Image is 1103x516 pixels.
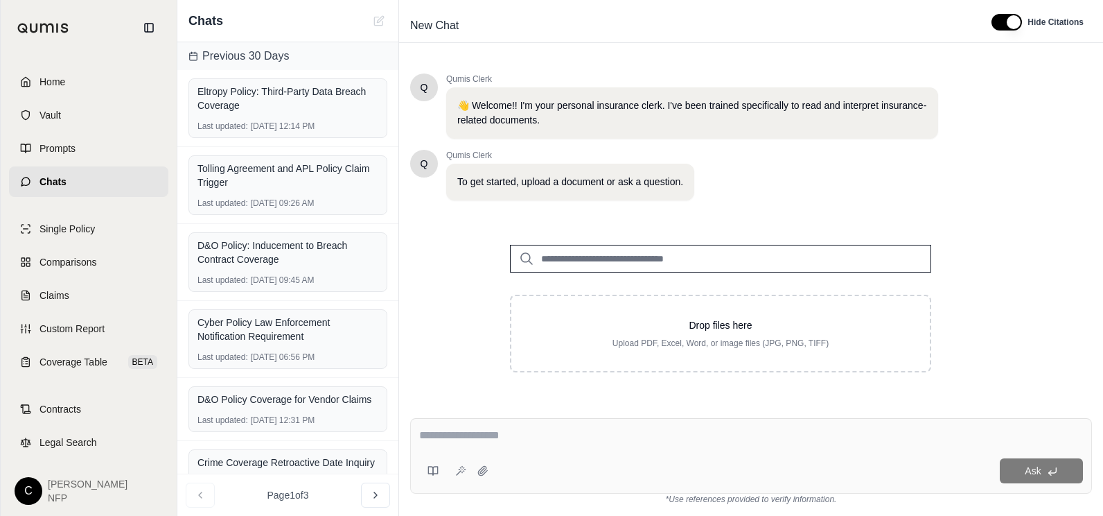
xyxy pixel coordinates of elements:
[197,316,378,343] div: Cyber Policy Law Enforcement Notification Requirement
[197,275,378,286] div: [DATE] 09:45 AM
[188,11,223,31] span: Chats
[39,222,95,236] span: Single Policy
[39,175,67,189] span: Chats
[39,322,105,336] span: Custom Report
[421,157,428,171] span: Hello
[533,338,908,349] p: Upload PDF, Excel, Word, or image files (JPG, PNG, TIFF)
[9,166,168,197] a: Chats
[9,313,168,344] a: Custom Report
[197,352,248,363] span: Last updated:
[197,85,378,112] div: Eltropy Policy: Third-Party Data Breach Coverage
[197,415,248,426] span: Last updated:
[9,347,168,377] a: Coverage TableBETA
[371,12,387,29] button: New Chat
[9,247,168,277] a: Comparisons
[39,141,76,155] span: Prompts
[197,162,378,189] div: Tolling Agreement and APL Policy Claim Trigger
[39,289,69,302] span: Claims
[405,15,464,37] span: New Chat
[197,352,378,363] div: [DATE] 06:56 PM
[457,98,927,128] p: 👋 Welcome!! I'm your personal insurance clerk. I've been trained specifically to read and interpr...
[177,42,398,70] div: Previous 30 Days
[267,488,309,502] span: Page 1 of 3
[48,491,127,505] span: NFP
[9,214,168,244] a: Single Policy
[1025,465,1041,476] span: Ask
[197,121,378,132] div: [DATE] 12:14 PM
[197,393,378,406] div: D&O Policy Coverage for Vendor Claims
[39,108,61,122] span: Vault
[9,394,168,424] a: Contracts
[410,494,1092,505] div: *Use references provided to verify information.
[533,318,908,332] p: Drop files here
[446,150,694,161] span: Qumis Clerk
[138,17,160,39] button: Collapse sidebar
[421,80,428,94] span: Hello
[9,100,168,130] a: Vault
[39,402,81,416] span: Contracts
[1027,17,1084,28] span: Hide Citations
[15,477,42,505] div: C
[197,121,248,132] span: Last updated:
[9,67,168,97] a: Home
[9,427,168,458] a: Legal Search
[39,436,97,449] span: Legal Search
[405,15,975,37] div: Edit Title
[197,415,378,426] div: [DATE] 12:31 PM
[446,74,938,85] span: Qumis Clerk
[197,456,378,470] div: Crime Coverage Retroactive Date Inquiry
[128,355,157,369] span: BETA
[39,255,96,269] span: Comparisons
[1000,458,1083,483] button: Ask
[457,175,683,189] p: To get started, upload a document or ask a question.
[197,239,378,266] div: D&O Policy: Inducement to Breach Contract Coverage
[39,355,107,369] span: Coverage Table
[197,275,248,286] span: Last updated:
[39,75,65,89] span: Home
[9,280,168,311] a: Claims
[17,23,69,33] img: Qumis Logo
[48,477,127,491] span: [PERSON_NAME]
[197,198,248,209] span: Last updated:
[197,198,378,209] div: [DATE] 09:26 AM
[9,133,168,164] a: Prompts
